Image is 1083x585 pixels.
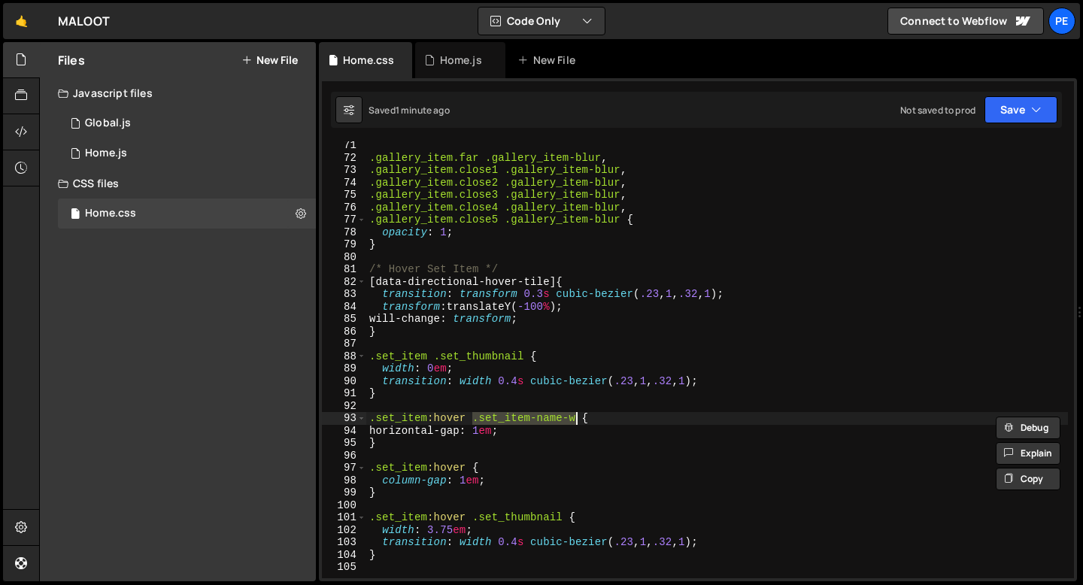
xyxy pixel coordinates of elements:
div: 80 [322,251,366,264]
div: 99 [322,486,366,499]
button: Code Only [478,8,605,35]
div: 88 [322,350,366,363]
div: 101 [322,511,366,524]
a: Pe [1048,8,1075,35]
div: 73 [322,164,366,177]
div: 86 [322,326,366,338]
a: Connect to Webflow [887,8,1044,35]
div: 94 [322,425,366,438]
div: 81 [322,263,366,276]
div: 71 [322,139,366,152]
div: 93 [322,412,366,425]
div: 102 [322,524,366,537]
div: Home.css [85,207,136,220]
div: 95 [322,437,366,450]
div: 92 [322,400,366,413]
div: 77 [322,214,366,226]
div: 78 [322,226,366,239]
div: 74 [322,177,366,189]
div: 85 [322,313,366,326]
div: 83 [322,288,366,301]
div: 91 [322,387,366,400]
div: 16127/43667.css [58,199,316,229]
div: 75 [322,189,366,202]
button: Save [984,96,1057,123]
div: 1 minute ago [396,104,450,117]
div: 79 [322,238,366,251]
div: 97 [322,462,366,474]
a: 🤙 [3,3,40,39]
div: Home.css [343,53,394,68]
div: 76 [322,202,366,214]
div: 87 [322,338,366,350]
div: 72 [322,152,366,165]
div: Global.js [85,117,131,130]
button: New File [241,54,298,66]
div: 16127/43325.js [58,108,316,138]
h2: Files [58,52,85,68]
div: 100 [322,499,366,512]
div: Home.js [440,53,482,68]
div: New File [517,53,581,68]
div: Saved [369,104,450,117]
div: Not saved to prod [900,104,975,117]
div: MALOOT [58,12,110,30]
div: CSS files [40,168,316,199]
div: 82 [322,276,366,289]
div: 90 [322,375,366,388]
div: 16127/43336.js [58,138,316,168]
div: 84 [322,301,366,314]
div: 103 [322,536,366,549]
div: Home.js [85,147,127,160]
div: Javascript files [40,78,316,108]
button: Debug [996,417,1060,439]
div: 89 [322,362,366,375]
div: 104 [322,549,366,562]
div: 96 [322,450,366,462]
button: Copy [996,468,1060,490]
div: 105 [322,561,366,574]
button: Explain [996,442,1060,465]
div: 98 [322,474,366,487]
